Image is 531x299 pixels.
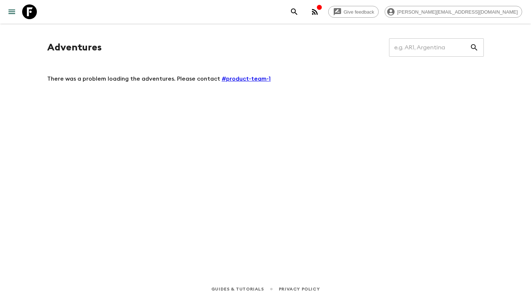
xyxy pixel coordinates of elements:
p: There was a problem loading the adventures. Please contact [47,74,484,83]
a: Guides & Tutorials [211,285,264,293]
span: Give feedback [340,9,378,15]
div: [PERSON_NAME][EMAIL_ADDRESS][DOMAIN_NAME] [385,6,522,18]
a: Privacy Policy [279,285,320,293]
button: menu [4,4,19,19]
button: search adventures [287,4,302,19]
a: #product-team-1 [222,76,271,82]
input: e.g. AR1, Argentina [389,37,470,58]
span: [PERSON_NAME][EMAIL_ADDRESS][DOMAIN_NAME] [393,9,522,15]
h1: Adventures [47,40,102,55]
a: Give feedback [328,6,379,18]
